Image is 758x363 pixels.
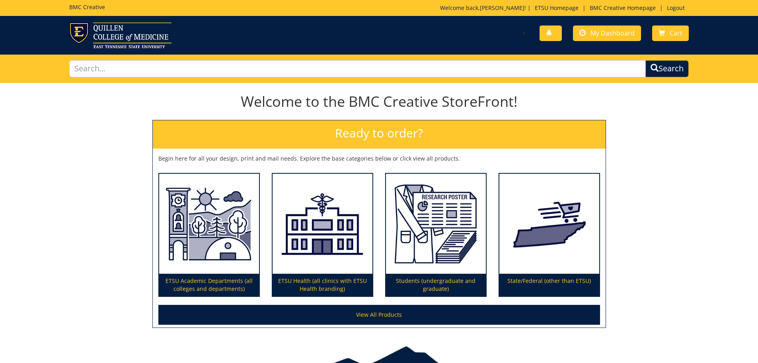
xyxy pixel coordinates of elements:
p: Students (undergraduate and graduate) [386,274,486,296]
a: View All Products [158,305,600,325]
a: ETSU Academic Departments (all colleges and departments) [159,174,259,296]
p: State/Federal (other than ETSU) [499,274,599,296]
a: ETSU Health (all clinics with ETSU Health branding) [273,174,372,296]
p: Welcome back, ! | | | [440,4,689,12]
a: Students (undergraduate and graduate) [386,174,486,296]
p: ETSU Academic Departments (all colleges and departments) [159,274,259,296]
img: ETSU Health (all clinics with ETSU Health branding) [273,174,372,274]
img: ETSU logo [69,22,171,48]
a: ETSU Homepage [531,4,583,12]
a: State/Federal (other than ETSU) [499,174,599,296]
span: Cart [670,29,682,37]
a: My Dashboard [573,26,641,41]
a: BMC Creative Homepage [586,4,660,12]
a: Cart [652,26,689,41]
h2: Ready to order? [153,120,606,149]
h1: Welcome to the BMC Creative StoreFront! [152,94,606,110]
button: Search [645,60,689,77]
input: Search... [69,60,646,77]
img: ETSU Academic Departments (all colleges and departments) [159,174,259,274]
h5: BMC Creative [69,4,105,10]
p: Begin here for all your design, print and mail needs. Explore the base categories below or click ... [158,155,600,163]
a: [PERSON_NAME] [480,4,524,12]
img: State/Federal (other than ETSU) [499,174,599,274]
a: Logout [663,4,689,12]
p: ETSU Health (all clinics with ETSU Health branding) [273,274,372,296]
span: My Dashboard [590,29,635,37]
img: Students (undergraduate and graduate) [386,174,486,274]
